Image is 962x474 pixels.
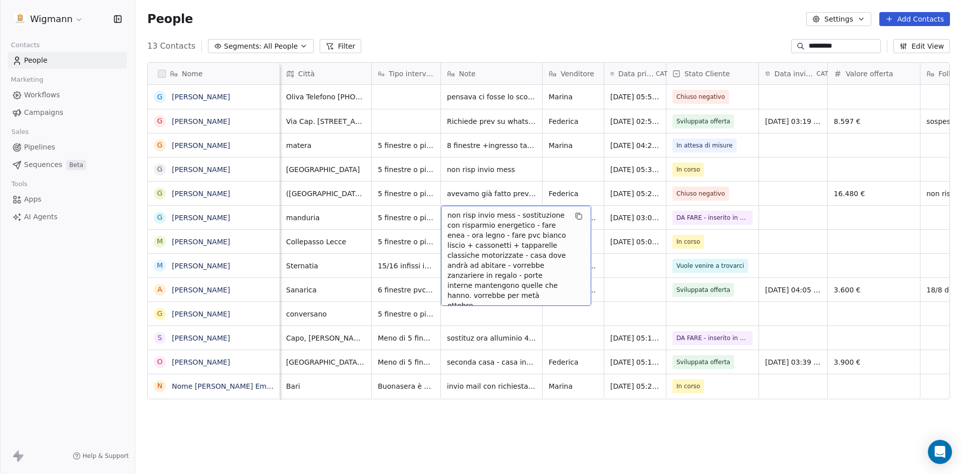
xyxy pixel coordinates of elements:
div: Valore offerta [828,63,920,84]
span: Apps [24,194,42,205]
span: Beta [66,160,86,170]
span: Bari [286,381,365,391]
span: [GEOGRAPHIC_DATA] [286,165,365,175]
span: Venditore [561,69,594,79]
span: Sternatia [286,261,365,271]
span: Marina [549,92,598,102]
span: Buonasera è possibile ricevere un preventivo per infissi,persiane e ringhiere? Grazie un anticipo [378,381,434,391]
div: Data invio offertaCAT [759,63,827,84]
span: Capo, [PERSON_NAME] del [286,333,365,343]
span: Sviluppata offerta [676,357,730,367]
span: Wigmann [30,13,73,26]
span: All People [264,41,298,52]
span: conversano [286,309,365,319]
span: Pipelines [24,142,55,152]
span: pensava ci fosse lo sconto in fattura-- senza bonus, solo con la detrazione classica non ha la po... [447,92,536,102]
a: [PERSON_NAME] [172,238,230,246]
a: AI Agents [8,209,127,225]
span: 6 finestre pvc bianco [378,285,434,295]
span: ([GEOGRAPHIC_DATA]), [PERSON_NAME] [286,189,365,199]
div: Venditore [543,63,604,84]
span: Tipo intervento [389,69,434,79]
span: Stato Cliente [684,69,730,79]
span: 15/16 infissi in pvc + avvolgibili [378,261,434,271]
span: avevamo già fatto prev - chiamo non risp - chiedo a federica di contattarlo [447,189,536,199]
div: M [157,236,163,247]
div: Open Intercom Messenger [928,440,952,464]
div: S [158,333,162,343]
button: Settings [806,12,871,26]
span: Help & Support [83,452,129,460]
span: 13 Contacts [147,40,195,52]
span: Città [298,69,315,79]
span: Sviluppata offerta [676,116,730,126]
span: Sales [7,124,33,139]
a: [PERSON_NAME] [172,310,230,318]
div: M [157,260,163,271]
span: CAT [817,70,828,78]
span: Nome [182,69,202,79]
div: G [157,116,163,126]
a: [PERSON_NAME] [172,286,230,294]
img: 1630668995401.jpeg [14,13,26,25]
a: People [8,52,127,69]
span: 5 finestre o più di 5 [378,189,434,199]
span: [GEOGRAPHIC_DATA], santo spirito [286,357,365,367]
span: Valore offerta [846,69,893,79]
a: [PERSON_NAME] [172,358,230,366]
a: [PERSON_NAME] [172,93,230,101]
div: N [157,381,162,391]
span: CAT [656,70,667,78]
span: 5 finestre o più di 5 [378,213,434,223]
a: [PERSON_NAME] [172,117,230,125]
button: Edit View [893,39,950,53]
span: AI Agents [24,212,58,222]
span: Vuole venire a trovarci [676,261,744,271]
div: Data primo contattoCAT [604,63,666,84]
span: [DATE] 03:19 PM [765,116,821,126]
span: Oliva Telefono [PHONE_NUMBER] [GEOGRAPHIC_DATA] a nare Email [EMAIL_ADDRESS][DOMAIN_NAME] Messagg... [286,92,365,102]
span: Contacts [7,38,44,53]
span: Sviluppata offerta [676,285,730,295]
div: G [157,140,163,150]
span: invio mail con richiesta contatti - 10/4 mando mail riscontro [447,381,536,391]
span: In corso [676,165,700,175]
div: Nome [148,63,280,84]
span: Marina [549,381,598,391]
span: [DATE] 05:51 PM [610,92,660,102]
span: Data primo contatto [618,69,654,79]
a: [PERSON_NAME] [172,141,230,149]
span: sostituz ora alluminio 4-5 infissi - vorrebbe pvc - casa indipendente + 1 pers + 1 portoncino -- ... [447,333,536,343]
span: non risp invio mess - sostituzione con risparmio energetico - fare enea - ora legno - fare pvc bi... [447,210,567,310]
button: Add Contacts [879,12,950,26]
span: [PERSON_NAME] [549,285,598,295]
span: [DATE] 04:05 PM [765,285,821,295]
span: People [24,55,48,66]
div: G [157,188,163,199]
span: In attesa di misure [676,140,733,150]
div: Tipo intervento [372,63,440,84]
div: Stato Cliente [666,63,759,84]
a: Pipelines [8,139,127,155]
a: [PERSON_NAME] [172,166,230,174]
span: 3.600 € [834,285,914,295]
span: Chiuso negativo [676,189,725,199]
span: seconda casa - casa indipendente al mare vuole alluminio tt bianco o avorio - solo infissi no osc... [447,357,536,367]
span: [DATE] 05:28 PM [610,381,660,391]
span: Federica [549,116,598,126]
span: [DATE] 05:20 PM [610,189,660,199]
a: Campaigns [8,104,127,121]
span: [DATE] 03:39 PM [765,357,821,367]
div: O [157,357,162,367]
span: Marketing [7,72,48,87]
div: G [157,308,163,319]
span: Sanarica [286,285,365,295]
span: 5 finestre o più di 5 [378,140,434,150]
span: Federica [549,189,598,199]
a: Nome [PERSON_NAME] Email [EMAIL_ADDRESS][DOMAIN_NAME] Città bari Informazioni Buonasera è possibi... [172,382,947,390]
a: Workflows [8,87,127,103]
span: Via Cap. [STREET_ADDRESS][PERSON_NAME] [286,116,365,126]
span: [DATE] 05:15 PM [610,333,660,343]
span: 5 finestre o più di 5 [378,309,434,319]
a: SequencesBeta [8,156,127,173]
